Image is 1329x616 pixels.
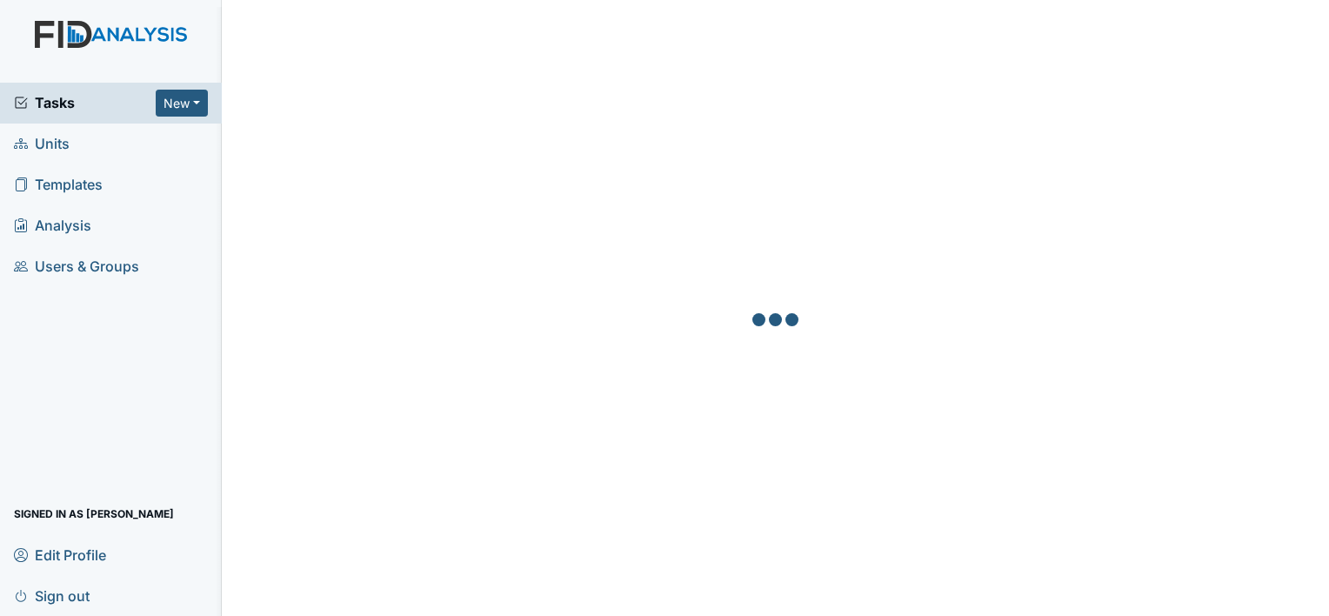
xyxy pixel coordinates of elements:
[14,92,156,113] a: Tasks
[14,131,70,157] span: Units
[156,90,208,117] button: New
[14,582,90,609] span: Sign out
[14,212,91,239] span: Analysis
[14,253,139,280] span: Users & Groups
[14,500,174,527] span: Signed in as [PERSON_NAME]
[14,171,103,198] span: Templates
[14,541,106,568] span: Edit Profile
